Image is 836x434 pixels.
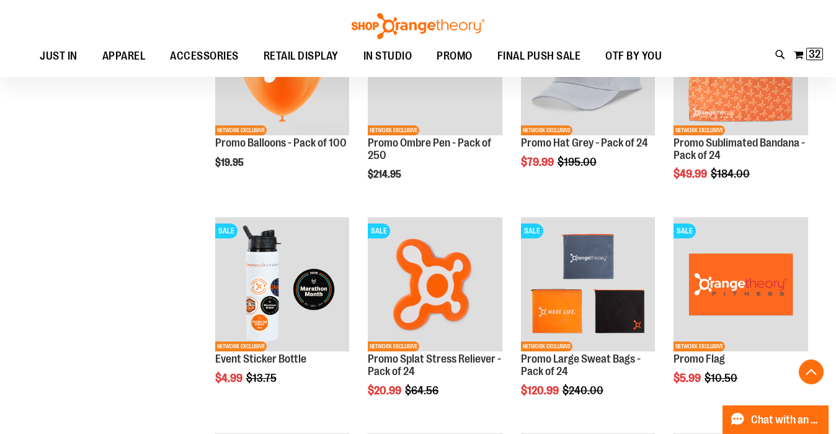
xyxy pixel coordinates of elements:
span: 32 [809,48,820,60]
span: NETWORK EXCLUSIVE [521,125,572,135]
a: Promo Large Sweat Bags - Pack of 24 [521,353,641,377]
a: PROMO [424,42,485,70]
span: NETWORK EXCLUSIVE [368,125,419,135]
img: Product image for Large Sweat Bags - Pack of 24 [521,217,656,352]
a: RETAIL DISPLAY [251,42,351,71]
a: Event Sticker BottleSALENETWORK EXCLUSIVE [215,217,350,354]
a: Product image for Large Sweat Bags - Pack of 24SALENETWORK EXCLUSIVE [521,217,656,354]
span: SALE [368,224,390,238]
span: PROMO [437,42,473,70]
span: NETWORK EXCLUSIVE [674,341,725,351]
a: Event Sticker Bottle [215,353,306,365]
img: Product image for Promo Flag Orange [674,217,808,352]
span: $10.50 [705,372,739,384]
a: Promo Flag [674,353,725,365]
img: Product image for Splat Stress Reliever - Pack of 24 [368,217,502,352]
span: ACCESSORIES [170,42,239,70]
div: product [667,211,814,416]
span: RETAIL DISPLAY [264,42,339,70]
span: JUST IN [40,42,78,70]
a: Product image for Promo Flag OrangeSALENETWORK EXCLUSIVE [674,217,808,354]
a: Promo Splat Stress Reliever - Pack of 24 [368,353,501,377]
img: Event Sticker Bottle [215,217,350,352]
span: SALE [215,224,238,238]
a: Promo Sublimated Bandana - Pack of 24 [674,137,805,161]
span: SALE [521,224,543,238]
a: FINAL PUSH SALE [485,42,594,71]
span: $79.99 [521,156,556,168]
div: product [362,211,509,428]
span: $20.99 [368,384,403,397]
span: $240.00 [563,384,605,397]
span: NETWORK EXCLUSIVE [368,341,419,351]
img: Shop Orangetheory [350,13,486,39]
a: APPAREL [90,42,158,71]
span: $120.99 [521,384,561,397]
span: $13.75 [246,372,278,384]
a: JUST IN [27,42,90,71]
span: $49.99 [674,168,709,180]
button: Back To Top [799,359,824,384]
div: product [209,211,356,416]
span: NETWORK EXCLUSIVE [674,125,725,135]
span: Chat with an Expert [751,414,821,426]
span: $184.00 [711,168,752,180]
span: IN STUDIO [363,42,412,70]
a: ACCESSORIES [158,42,251,71]
span: NETWORK EXCLUSIVE [215,125,267,135]
a: Promo Ombre Pen - Pack of 250 [368,137,491,161]
a: Promo Balloons - Pack of 100 [215,137,347,149]
button: Chat with an Expert [723,405,829,434]
span: OTF BY YOU [605,42,662,70]
span: $64.56 [405,384,440,397]
div: product [515,211,662,428]
span: NETWORK EXCLUSIVE [521,341,572,351]
span: $19.95 [215,157,246,168]
a: Product image for Splat Stress Reliever - Pack of 24SALENETWORK EXCLUSIVE [368,217,502,354]
span: $195.00 [558,156,598,168]
span: $5.99 [674,372,703,384]
span: $214.95 [368,169,403,180]
a: IN STUDIO [351,42,425,71]
a: Promo Hat Grey - Pack of 24 [521,137,648,149]
a: OTF BY YOU [593,42,674,71]
span: APPAREL [102,42,146,70]
span: NETWORK EXCLUSIVE [215,341,267,351]
span: $4.99 [215,372,244,384]
span: SALE [674,224,696,238]
span: FINAL PUSH SALE [497,42,581,70]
